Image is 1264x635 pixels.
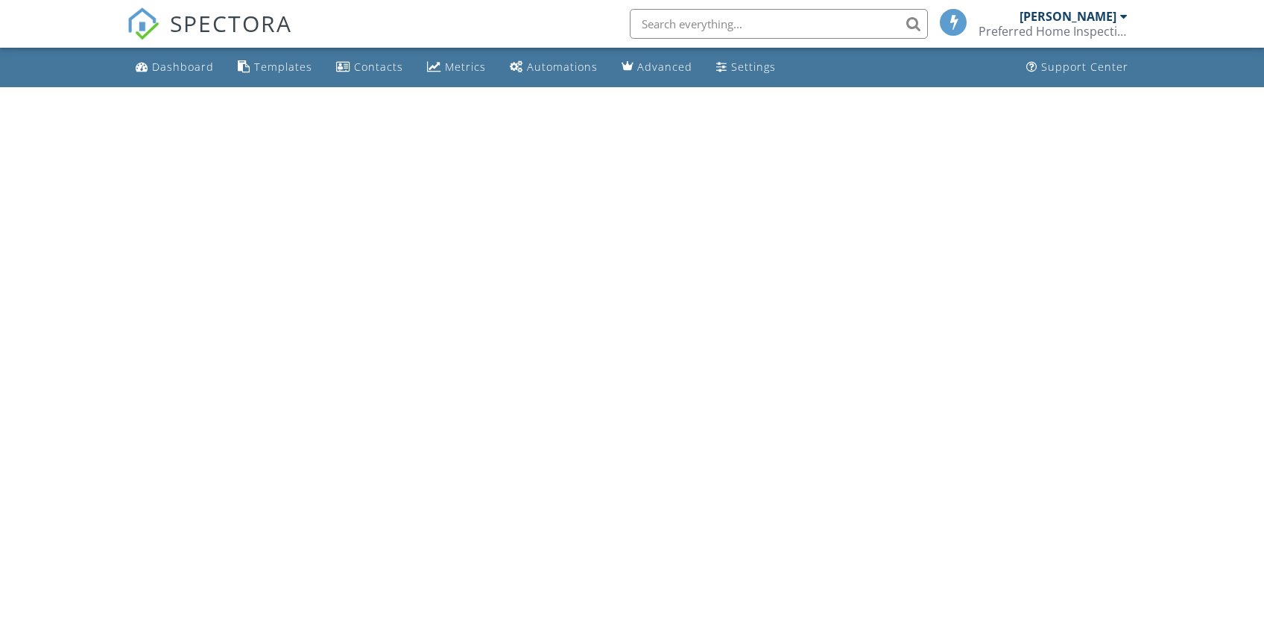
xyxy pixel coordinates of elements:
[130,54,220,81] a: Dashboard
[127,7,159,40] img: The Best Home Inspection Software - Spectora
[330,54,409,81] a: Contacts
[979,24,1128,39] div: Preferred Home Inspections LLC
[527,60,598,74] div: Automations
[1041,60,1128,74] div: Support Center
[445,60,486,74] div: Metrics
[710,54,782,81] a: Settings
[354,60,403,74] div: Contacts
[630,9,928,39] input: Search everything...
[152,60,214,74] div: Dashboard
[637,60,692,74] div: Advanced
[1020,54,1134,81] a: Support Center
[731,60,776,74] div: Settings
[254,60,312,74] div: Templates
[127,20,292,51] a: SPECTORA
[170,7,292,39] span: SPECTORA
[1020,9,1116,24] div: [PERSON_NAME]
[504,54,604,81] a: Automations (Basic)
[421,54,492,81] a: Metrics
[616,54,698,81] a: Advanced
[232,54,318,81] a: Templates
